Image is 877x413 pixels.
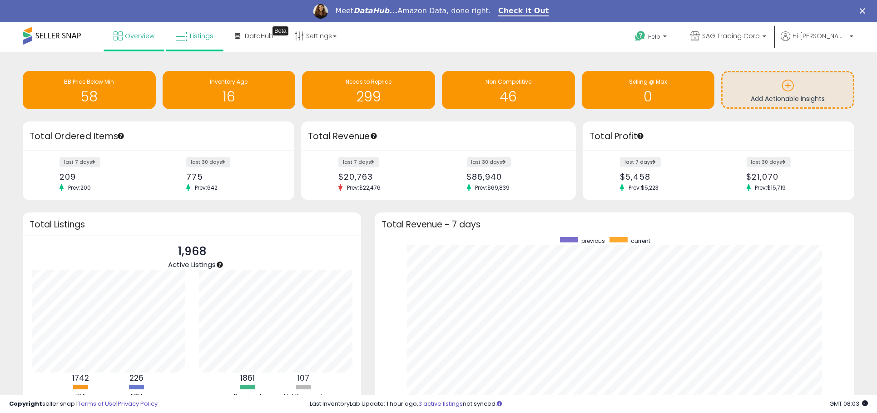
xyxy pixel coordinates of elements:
[117,132,125,140] div: Tooltip anchor
[446,89,570,104] h1: 46
[497,401,502,407] i: Click here to read more about un-synced listings.
[624,184,663,191] span: Prev: $5,223
[30,130,287,143] h3: Total Ordered Items
[9,400,158,408] div: seller snap | |
[335,6,491,15] div: Meet Amazon Data, done right.
[72,373,89,383] b: 1742
[793,31,847,40] span: Hi [PERSON_NAME]
[168,260,216,269] span: Active Listings
[471,184,515,191] span: Prev: $69,839
[628,24,676,52] a: Help
[310,400,868,408] div: Last InventoryLab Update: 1 hour ago, not synced.
[418,399,463,408] a: 3 active listings
[581,237,605,245] span: previous
[53,392,108,401] div: FBA
[486,78,531,86] span: Non Competitive
[702,31,760,40] span: SAG Trading Corp
[64,184,95,191] span: Prev: 200
[342,184,385,191] span: Prev: $22,476
[167,89,291,104] h1: 16
[216,261,224,269] div: Tooltip anchor
[582,71,715,109] a: Selling @ Max 0
[186,157,230,167] label: last 30 days
[78,399,116,408] a: Terms of Use
[860,8,869,14] div: Close
[346,78,391,86] span: Needs to Reprice
[109,392,164,401] div: FBM
[27,89,151,104] h1: 58
[636,132,644,140] div: Tooltip anchor
[129,373,144,383] b: 226
[308,130,569,143] h3: Total Revenue
[382,221,847,228] h3: Total Revenue - 7 days
[586,89,710,104] h1: 0
[297,373,309,383] b: 107
[302,71,435,109] a: Needs to Reprice 299
[590,130,847,143] h3: Total Profit
[23,71,156,109] a: BB Price Below Min 58
[190,31,213,40] span: Listings
[9,399,42,408] strong: Copyright
[276,392,331,401] div: Not Repriced
[245,31,273,40] span: DataHub
[829,399,868,408] span: 2025-09-18 08:03 GMT
[684,22,773,52] a: SAG Trading Corp
[751,94,825,103] span: Add Actionable Insights
[169,22,220,50] a: Listings
[338,157,379,167] label: last 7 days
[751,184,791,191] span: Prev: $15,719
[467,157,511,167] label: last 30 days
[353,6,397,15] i: DataHub...
[307,89,431,104] h1: 299
[288,22,343,50] a: Settings
[747,157,791,167] label: last 30 days
[107,22,161,50] a: Overview
[631,237,650,245] span: current
[370,132,378,140] div: Tooltip anchor
[723,72,853,107] a: Add Actionable Insights
[467,172,560,181] div: $86,940
[313,4,328,19] img: Profile image for Georgie
[648,33,660,40] span: Help
[747,172,838,181] div: $21,070
[240,373,255,383] b: 1861
[59,157,100,167] label: last 7 days
[30,221,354,228] h3: Total Listings
[163,71,296,109] a: Inventory Age 16
[118,399,158,408] a: Privacy Policy
[781,31,853,52] a: Hi [PERSON_NAME]
[273,26,288,35] div: Tooltip anchor
[186,172,278,181] div: 775
[125,31,154,40] span: Overview
[59,172,151,181] div: 209
[442,71,575,109] a: Non Competitive 46
[64,78,114,86] span: BB Price Below Min
[168,243,216,260] p: 1,968
[498,6,549,16] a: Check It Out
[220,392,275,401] div: Repriced
[210,78,248,86] span: Inventory Age
[338,172,432,181] div: $20,763
[228,22,280,50] a: DataHub
[634,30,646,42] i: Get Help
[620,157,661,167] label: last 7 days
[190,184,222,191] span: Prev: 642
[620,172,712,181] div: $5,458
[629,78,667,86] span: Selling @ Max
